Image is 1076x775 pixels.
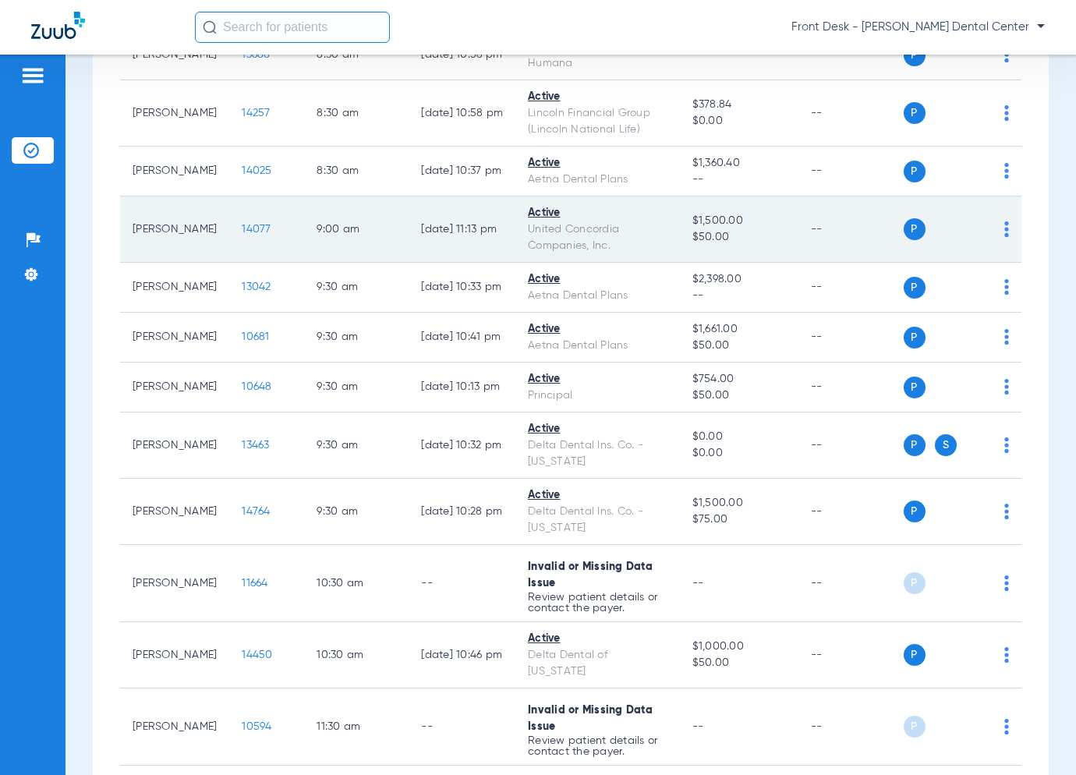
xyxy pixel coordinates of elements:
div: Active [528,487,667,504]
div: Active [528,421,667,437]
span: $0.00 [692,445,786,462]
span: $2,398.00 [692,271,786,288]
img: group-dot-blue.svg [1004,105,1009,121]
span: $0.00 [692,113,786,129]
span: P [904,218,926,240]
td: 11:30 AM [304,688,409,766]
span: P [904,501,926,522]
span: Invalid or Missing Data Issue [528,561,653,589]
td: -- [798,412,904,479]
td: -- [798,196,904,263]
td: -- [798,80,904,147]
span: 10648 [242,381,271,392]
td: 10:30 AM [304,545,409,622]
span: 14025 [242,165,271,176]
span: -- [692,172,786,188]
iframe: Chat Widget [998,700,1076,775]
div: Principal [528,387,667,404]
td: [DATE] 10:32 PM [409,412,515,479]
span: $50.00 [692,229,786,246]
td: [DATE] 10:56 PM [409,30,515,80]
span: P [904,434,926,456]
td: [DATE] 10:58 PM [409,80,515,147]
td: -- [798,622,904,688]
img: group-dot-blue.svg [1004,221,1009,237]
td: [PERSON_NAME] [120,688,229,766]
div: Aetna Dental Plans [528,288,667,304]
img: group-dot-blue.svg [1004,329,1009,345]
td: 9:30 AM [304,479,409,545]
td: [PERSON_NAME] [120,147,229,196]
td: [DATE] 10:41 PM [409,313,515,363]
span: -- [692,578,704,589]
td: 9:30 AM [304,263,409,313]
span: P [904,102,926,124]
td: 9:30 AM [304,412,409,479]
span: $50.00 [692,655,786,671]
input: Search for patients [195,12,390,43]
span: 14764 [242,506,270,517]
span: P [904,327,926,349]
span: $0.00 [692,429,786,445]
span: $75.00 [692,511,786,528]
td: 8:30 AM [304,147,409,196]
img: group-dot-blue.svg [1004,437,1009,453]
span: P [904,572,926,594]
td: [PERSON_NAME] [120,412,229,479]
img: Zuub Logo [31,12,85,39]
td: 8:30 AM [304,30,409,80]
td: -- [798,313,904,363]
span: $1,500.00 [692,495,786,511]
img: group-dot-blue.svg [1004,575,1009,591]
td: [DATE] 10:37 PM [409,147,515,196]
td: [PERSON_NAME] [120,545,229,622]
div: Humana [528,55,667,72]
div: United Concordia Companies, Inc. [528,221,667,254]
td: 9:00 AM [304,196,409,263]
div: Active [528,631,667,647]
td: [DATE] 11:13 PM [409,196,515,263]
span: Invalid or Missing Data Issue [528,705,653,732]
td: 10:30 AM [304,622,409,688]
td: -- [798,688,904,766]
div: Active [528,155,667,172]
span: P [904,377,926,398]
div: Active [528,371,667,387]
img: group-dot-blue.svg [1004,279,1009,295]
span: S [935,434,957,456]
span: 14077 [242,224,271,235]
td: [PERSON_NAME] [120,80,229,147]
span: $1,500.00 [692,213,786,229]
td: -- [798,545,904,622]
td: 8:30 AM [304,80,409,147]
td: -- [798,263,904,313]
span: $754.00 [692,371,786,387]
span: 11664 [242,578,267,589]
span: -- [692,288,786,304]
td: [PERSON_NAME] [120,263,229,313]
td: [PERSON_NAME] [120,479,229,545]
td: [DATE] 10:28 PM [409,479,515,545]
span: P [904,277,926,299]
span: 14450 [242,649,272,660]
td: [PERSON_NAME] [120,363,229,412]
div: Delta Dental of [US_STATE] [528,647,667,680]
span: 10594 [242,721,271,732]
div: Aetna Dental Plans [528,172,667,188]
td: -- [798,363,904,412]
span: 13688 [242,49,270,60]
span: $1,360.40 [692,155,786,172]
td: [DATE] 10:33 PM [409,263,515,313]
td: -- [798,479,904,545]
div: Delta Dental Ins. Co. - [US_STATE] [528,437,667,470]
img: group-dot-blue.svg [1004,47,1009,62]
td: -- [798,147,904,196]
td: -- [409,688,515,766]
span: $1,000.00 [692,639,786,655]
span: 14257 [242,108,270,119]
div: Active [528,89,667,105]
td: 9:30 AM [304,363,409,412]
span: -- [692,49,704,60]
div: Active [528,271,667,288]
